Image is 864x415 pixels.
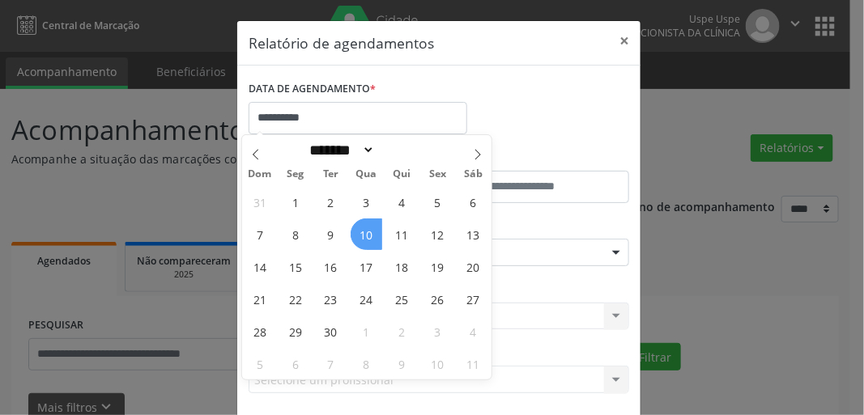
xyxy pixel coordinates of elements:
[422,283,453,315] span: Setembro 26, 2025
[420,169,456,180] span: Sex
[279,315,311,347] span: Setembro 29, 2025
[244,348,275,379] span: Outubro 5, 2025
[351,315,382,347] span: Outubro 1, 2025
[315,348,347,379] span: Outubro 7, 2025
[386,348,418,379] span: Outubro 9, 2025
[458,251,489,282] span: Setembro 20, 2025
[315,218,347,250] span: Setembro 9, 2025
[279,251,311,282] span: Setembro 15, 2025
[443,146,629,171] label: ATÉ
[422,348,453,379] span: Outubro 10, 2025
[386,283,418,315] span: Setembro 25, 2025
[456,169,492,180] span: Sáb
[244,315,275,347] span: Setembro 28, 2025
[249,77,376,102] label: DATA DE AGENDAMENTO
[278,169,313,180] span: Seg
[386,218,418,250] span: Setembro 11, 2025
[386,186,418,218] span: Setembro 4, 2025
[244,251,275,282] span: Setembro 14, 2025
[244,283,275,315] span: Setembro 21, 2025
[279,186,311,218] span: Setembro 1, 2025
[279,218,311,250] span: Setembro 8, 2025
[422,315,453,347] span: Outubro 3, 2025
[375,142,428,159] input: Year
[386,315,418,347] span: Outubro 2, 2025
[315,251,347,282] span: Setembro 16, 2025
[351,251,382,282] span: Setembro 17, 2025
[458,315,489,347] span: Outubro 4, 2025
[304,142,376,159] select: Month
[244,218,275,250] span: Setembro 7, 2025
[351,218,382,250] span: Setembro 10, 2025
[351,283,382,315] span: Setembro 24, 2025
[315,315,347,347] span: Setembro 30, 2025
[351,348,382,379] span: Outubro 8, 2025
[385,169,420,180] span: Qui
[313,169,349,180] span: Ter
[244,186,275,218] span: Agosto 31, 2025
[279,348,311,379] span: Outubro 6, 2025
[458,186,489,218] span: Setembro 6, 2025
[242,169,278,180] span: Dom
[351,186,382,218] span: Setembro 3, 2025
[458,218,489,250] span: Setembro 13, 2025
[279,283,311,315] span: Setembro 22, 2025
[422,186,453,218] span: Setembro 5, 2025
[386,251,418,282] span: Setembro 18, 2025
[422,218,453,250] span: Setembro 12, 2025
[315,283,347,315] span: Setembro 23, 2025
[422,251,453,282] span: Setembro 19, 2025
[608,21,641,61] button: Close
[349,169,385,180] span: Qua
[249,32,434,53] h5: Relatório de agendamentos
[315,186,347,218] span: Setembro 2, 2025
[458,283,489,315] span: Setembro 27, 2025
[458,348,489,379] span: Outubro 11, 2025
